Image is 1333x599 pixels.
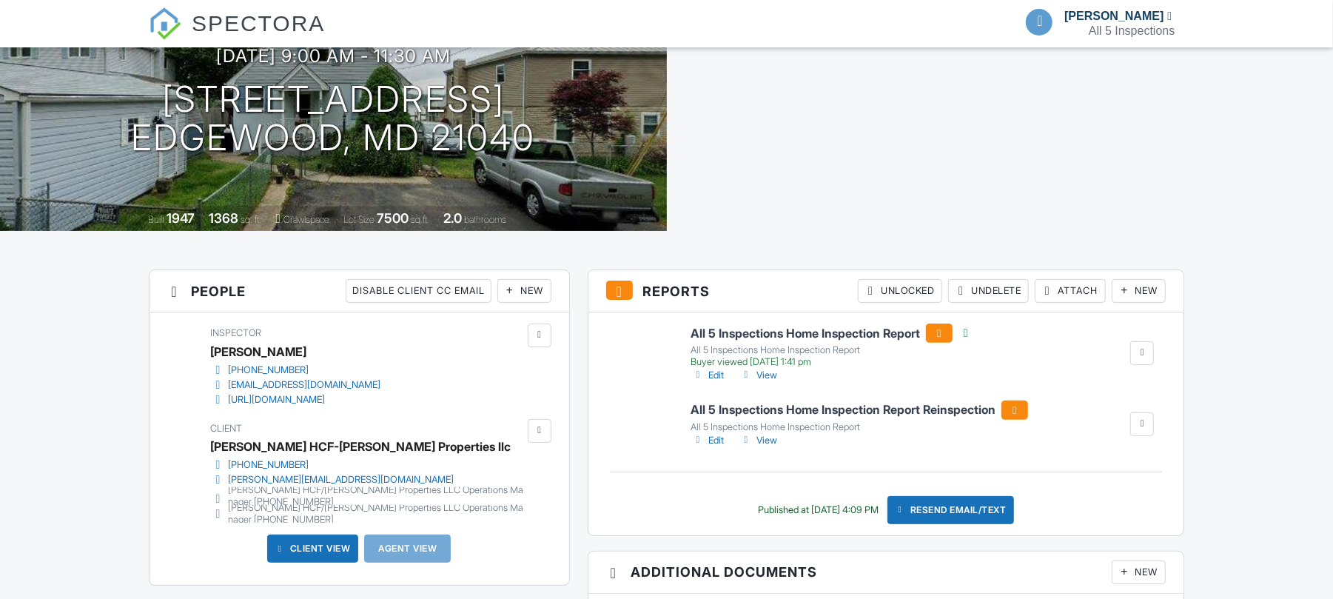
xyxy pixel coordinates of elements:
div: [PHONE_NUMBER] [229,459,309,471]
a: Edit [691,368,724,383]
div: Buyer viewed [DATE] 1:41 pm [691,356,973,368]
div: All 5 Inspections Home Inspection Report [691,344,973,356]
span: Inspector [211,327,262,338]
a: [PHONE_NUMBER] [211,363,381,378]
a: All 5 Inspections Home Inspection Report Reinspection All 5 Inspections Home Inspection Report [691,401,1028,433]
div: [EMAIL_ADDRESS][DOMAIN_NAME] [229,379,381,391]
h6: All 5 Inspections Home Inspection Report [691,324,973,343]
div: 2.0 [446,210,464,226]
a: View [739,433,777,448]
div: [PERSON_NAME] [1064,9,1164,24]
h3: People [150,270,569,312]
div: All 5 Inspections [1089,24,1175,39]
a: All 5 Inspections Home Inspection Report All 5 Inspections Home Inspection Report Buyer viewed [D... [691,324,973,368]
a: [EMAIL_ADDRESS][DOMAIN_NAME] [211,378,381,392]
img: The Best Home Inspection Software - Spectora [149,7,181,40]
span: Lot Size [346,214,377,225]
div: Attach [1035,279,1106,303]
div: New [1112,279,1166,303]
span: bathrooms [466,214,508,225]
a: [PHONE_NUMBER] [211,458,524,472]
div: Resend Email/Text [887,496,1015,524]
h6: All 5 Inspections Home Inspection Report Reinspection [691,401,1028,420]
div: [PERSON_NAME] [211,341,307,363]
a: Client View [272,541,351,556]
a: [URL][DOMAIN_NAME] [211,392,381,407]
div: 7500 [379,210,411,226]
h3: Reports [588,270,1184,312]
div: Undelete [948,279,1029,303]
a: Edit [691,433,724,448]
span: Client [211,423,243,434]
div: [URL][DOMAIN_NAME] [229,394,326,406]
span: sq. ft. [238,214,259,225]
div: Unlocked [858,279,942,303]
span: SPECTORA [192,7,326,39]
span: crawlspace [286,214,332,225]
span: Built [146,214,162,225]
span: sq.ft. [413,214,432,225]
div: [PERSON_NAME] HCF/[PERSON_NAME] Properties LLC Operations Manager [PHONE_NUMBER] [229,502,524,526]
h1: [STREET_ADDRESS] Edgewood, MD 21040 [131,80,535,158]
div: 1947 [164,210,192,226]
div: Disable Client CC Email [346,279,491,303]
h3: Additional Documents [588,552,1184,594]
div: [PERSON_NAME] HCF-[PERSON_NAME] Properties llc [211,435,511,458]
div: [PHONE_NUMBER] [229,364,309,376]
div: 1368 [207,210,236,226]
div: [PERSON_NAME] HCF/[PERSON_NAME] Properties LLC Operations Manager [PHONE_NUMBER] [229,484,524,508]
div: New [497,279,551,303]
div: New [1112,560,1166,584]
div: [PERSON_NAME][EMAIL_ADDRESS][DOMAIN_NAME] [229,474,454,486]
h3: [DATE] 9:00 am - 11:30 am [216,46,451,66]
div: Published at [DATE] 4:09 PM [758,504,879,516]
a: [PERSON_NAME][EMAIL_ADDRESS][DOMAIN_NAME] [211,472,524,487]
a: SPECTORA [149,22,326,50]
div: All 5 Inspections Home Inspection Report [691,421,1028,433]
a: View [739,368,777,383]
